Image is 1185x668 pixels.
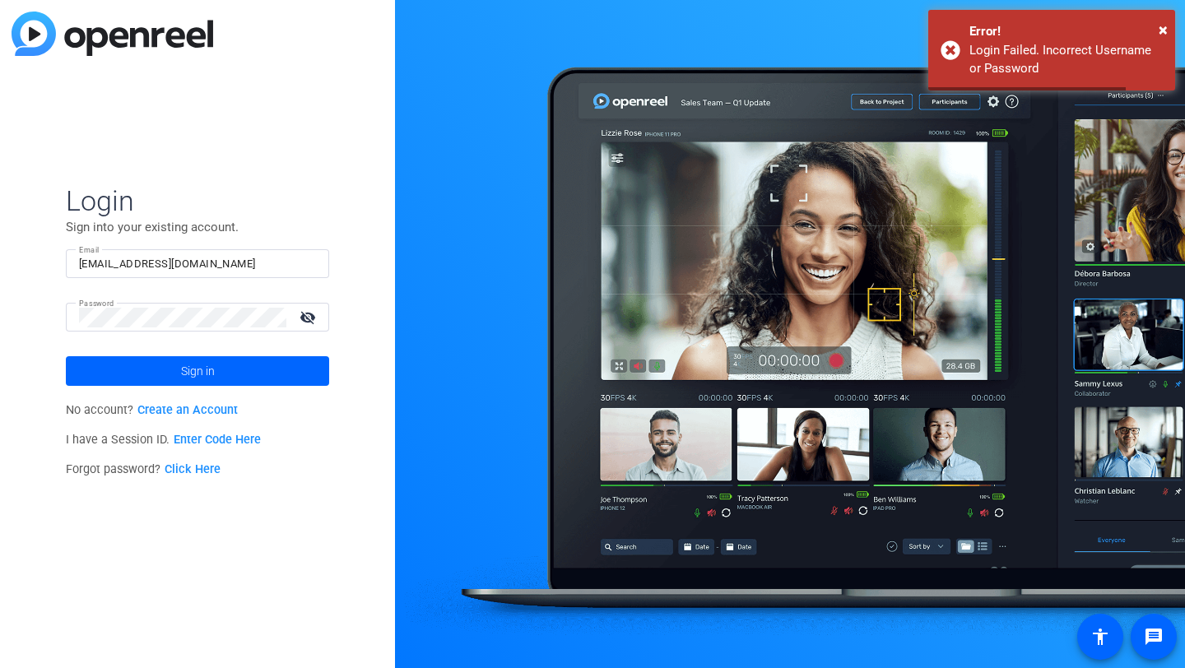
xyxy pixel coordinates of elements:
[79,254,316,274] input: Enter Email Address
[1159,17,1168,42] button: Close
[66,433,261,447] span: I have a Session ID.
[1159,20,1168,39] span: ×
[66,403,238,417] span: No account?
[290,305,329,329] mat-icon: visibility_off
[79,299,114,308] mat-label: Password
[969,22,1163,41] div: Error!
[1144,627,1164,647] mat-icon: message
[66,356,329,386] button: Sign in
[969,41,1163,78] div: Login Failed. Incorrect Username or Password
[1090,627,1110,647] mat-icon: accessibility
[66,218,329,236] p: Sign into your existing account.
[66,183,329,218] span: Login
[79,245,100,254] mat-label: Email
[12,12,213,56] img: blue-gradient.svg
[181,350,215,392] span: Sign in
[174,433,261,447] a: Enter Code Here
[66,462,221,476] span: Forgot password?
[165,462,221,476] a: Click Here
[137,403,238,417] a: Create an Account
